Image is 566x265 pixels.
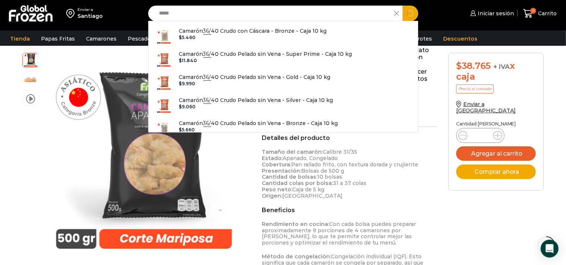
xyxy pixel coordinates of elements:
[456,61,535,82] div: x caja
[262,221,329,227] strong: Rendimiento en cocina:
[66,7,77,20] img: address-field-icon.svg
[6,32,34,46] a: Tienda
[536,10,557,17] span: Carrito
[203,120,211,127] strong: 36/
[262,180,333,186] strong: Cantidad colas por bolsa:
[179,119,338,127] p: Camarón 40 Crudo Pelado sin Vena - Bronze - Caja 10 kg
[203,51,211,58] strong: 36/
[468,6,514,21] a: Iniciar sesión
[456,84,494,93] p: Precio al contado
[179,96,333,104] p: Camarón 40 Crudo Pelado sin Vena - Silver - Caja 10 kg
[179,35,182,40] span: $
[179,104,195,109] bdi: 9.060
[262,161,291,168] strong: Cobertura:
[179,50,352,58] p: Camarón 40 Crudo Pelado sin Vena - Super Prime - Caja 10 kg
[179,127,195,132] bdi: 5.660
[530,8,536,14] span: 0
[541,240,559,258] div: Open Intercom Messenger
[23,52,38,67] span: apanados
[179,73,331,81] p: Camarón 40 Crudo Pelado sin Vena - Gold - Caja 10 kg
[179,81,182,86] span: $
[179,27,327,35] p: Camarón 40 Crudo con Cáscara - Bronze - Caja 10 kg
[179,58,182,63] span: $
[403,6,418,21] button: Search button
[179,35,195,40] bdi: 5.460
[203,28,211,35] strong: 36/
[493,63,510,70] span: + IVA
[203,74,211,81] strong: 36/
[473,130,487,141] input: Product quantity
[37,32,79,46] a: Papas Fritas
[456,165,535,179] button: Comprar ahora
[149,94,418,117] a: Camarón36/40 Crudo Pelado sin Vena - Silver - Caja 10 kg $9.060
[262,134,437,141] h2: Detalles del producto
[179,58,197,63] bdi: 11.840
[149,25,418,48] a: Camarón36/40 Crudo con Cáscara - Bronze - Caja 10 kg $5.460
[149,117,418,140] a: Camarón36/40 Crudo Pelado sin Vena - Bronze - Caja 10 kg $5.660
[149,71,418,94] a: Camarón36/40 Crudo Pelado sin Vena - Gold - Caja 10 kg $9.990
[521,5,559,22] a: 0 Carrito
[262,192,282,199] strong: Origen:
[476,10,514,17] span: Iniciar sesión
[179,104,182,109] span: $
[456,60,491,71] bdi: 38.765
[82,32,120,46] a: Camarones
[179,127,182,132] span: $
[439,32,481,46] a: Descuentos
[456,146,535,161] button: Agregar al carrito
[262,167,301,174] strong: Presentación:
[77,7,103,12] div: Enviar a
[262,149,437,199] p: Calibre 31/35 Apanado, Congelado Pan rallado frito, con textura dorada y crujiente Bolsas de 500 ...
[23,72,38,87] span: camaron-apanado
[262,186,292,193] strong: Peso neto:
[149,48,418,71] a: Camarón36/40 Crudo Pelado sin Vena - Super Prime - Caja 10 kg $11.840
[179,81,195,86] bdi: 9.990
[262,155,283,162] strong: Estado:
[262,173,317,180] strong: Cantidad de bolsas:
[262,149,323,155] strong: Tamaño del camarón:
[262,253,331,260] strong: Método de congelación:
[203,97,211,104] strong: 36/
[456,101,516,114] a: Enviar a [GEOGRAPHIC_DATA]
[262,207,437,214] h2: Beneficios
[456,60,462,71] span: $
[77,12,103,20] div: Santiago
[262,221,437,246] p: Con cada bolsa puedes preparar aproximadamente 9 porciones de 4 camarones por [PERSON_NAME], lo q...
[456,121,535,127] p: Cantidad [PERSON_NAME]
[124,32,188,46] a: Pescados y Mariscos
[401,32,436,46] a: Abarrotes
